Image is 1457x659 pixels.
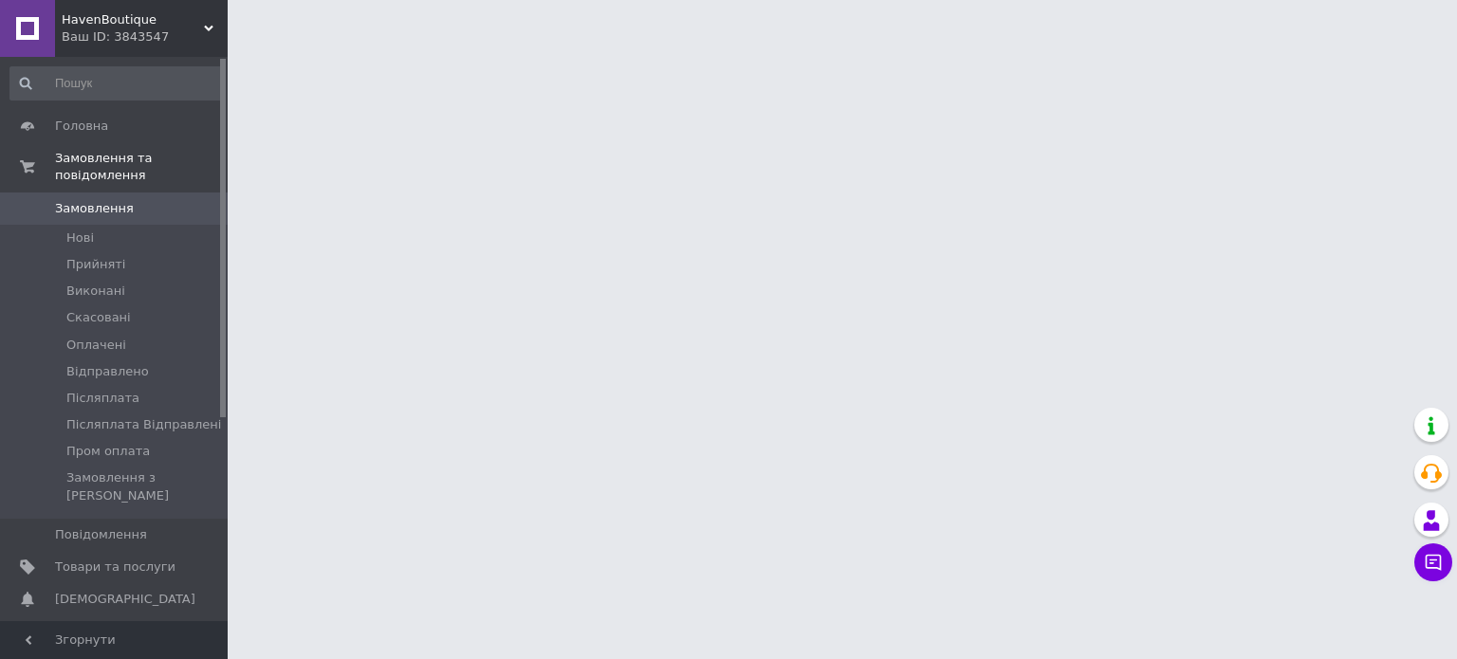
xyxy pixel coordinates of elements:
[1414,543,1452,581] button: Чат з покупцем
[55,118,108,135] span: Головна
[66,416,221,433] span: Післяплата Відправлені
[66,443,150,460] span: Пром оплата
[66,337,126,354] span: Оплачені
[62,28,228,46] div: Ваш ID: 3843547
[55,150,228,184] span: Замовлення та повідомлення
[66,229,94,247] span: Нові
[66,469,222,503] span: Замовлення з [PERSON_NAME]
[62,11,204,28] span: HavenBoutique
[66,390,139,407] span: Післяплата
[55,526,147,543] span: Повідомлення
[66,256,125,273] span: Прийняті
[66,309,131,326] span: Скасовані
[55,200,134,217] span: Замовлення
[9,66,224,101] input: Пошук
[66,283,125,300] span: Виконані
[55,591,195,608] span: [DEMOGRAPHIC_DATA]
[55,558,175,576] span: Товари та послуги
[66,363,149,380] span: Відправлено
